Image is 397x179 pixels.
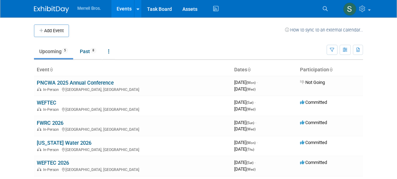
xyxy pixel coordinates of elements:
[34,64,231,76] th: Event
[300,140,327,145] span: Committed
[255,120,256,125] span: -
[255,160,256,165] span: -
[234,160,256,165] span: [DATE]
[246,167,256,171] span: (Wed)
[34,24,69,37] button: Add Event
[246,127,256,131] span: (Wed)
[246,148,254,151] span: (Thu)
[246,161,253,165] span: (Sat)
[37,166,229,172] div: [GEOGRAPHIC_DATA], [GEOGRAPHIC_DATA]
[246,81,256,85] span: (Mon)
[37,87,41,91] img: In-Person Event
[37,126,229,132] div: [GEOGRAPHIC_DATA], [GEOGRAPHIC_DATA]
[37,140,91,146] a: [US_STATE] Water 2026
[43,107,61,112] span: In-Person
[90,48,96,53] span: 8
[234,86,256,92] span: [DATE]
[234,80,258,85] span: [DATE]
[43,87,61,92] span: In-Person
[37,146,229,152] div: [GEOGRAPHIC_DATA], [GEOGRAPHIC_DATA]
[234,120,256,125] span: [DATE]
[234,146,254,152] span: [DATE]
[43,127,61,132] span: In-Person
[246,141,256,145] span: (Mon)
[300,100,327,105] span: Committed
[34,6,69,13] img: ExhibitDay
[246,107,256,111] span: (Wed)
[234,140,258,145] span: [DATE]
[343,2,356,16] img: Shannon Kennedy
[234,126,256,131] span: [DATE]
[43,148,61,152] span: In-Person
[75,45,102,58] a: Past8
[37,106,229,112] div: [GEOGRAPHIC_DATA], [GEOGRAPHIC_DATA]
[246,87,256,91] span: (Wed)
[37,80,114,86] a: PNCWA 2025 Annual Conference
[37,100,56,106] a: WEFTEC
[300,80,325,85] span: Not Going
[246,101,253,105] span: (Sat)
[300,120,327,125] span: Committed
[297,64,363,76] th: Participation
[77,6,101,11] span: Merrell Bros.
[37,120,63,126] a: FWRC 2026
[247,67,251,72] a: Sort by Start Date
[34,45,73,58] a: Upcoming5
[37,107,41,111] img: In-Person Event
[234,106,256,112] span: [DATE]
[43,167,61,172] span: In-Person
[300,160,327,165] span: Committed
[246,121,254,125] span: (Sun)
[285,27,363,33] a: How to sync to an external calendar...
[37,160,69,166] a: WEFTEC 2026
[49,67,53,72] a: Sort by Event Name
[37,148,41,151] img: In-Person Event
[231,64,297,76] th: Dates
[37,127,41,131] img: In-Person Event
[234,166,256,172] span: [DATE]
[257,80,258,85] span: -
[329,67,333,72] a: Sort by Participation Type
[255,100,256,105] span: -
[62,48,68,53] span: 5
[257,140,258,145] span: -
[234,100,256,105] span: [DATE]
[37,167,41,171] img: In-Person Event
[37,86,229,92] div: [GEOGRAPHIC_DATA], [GEOGRAPHIC_DATA]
